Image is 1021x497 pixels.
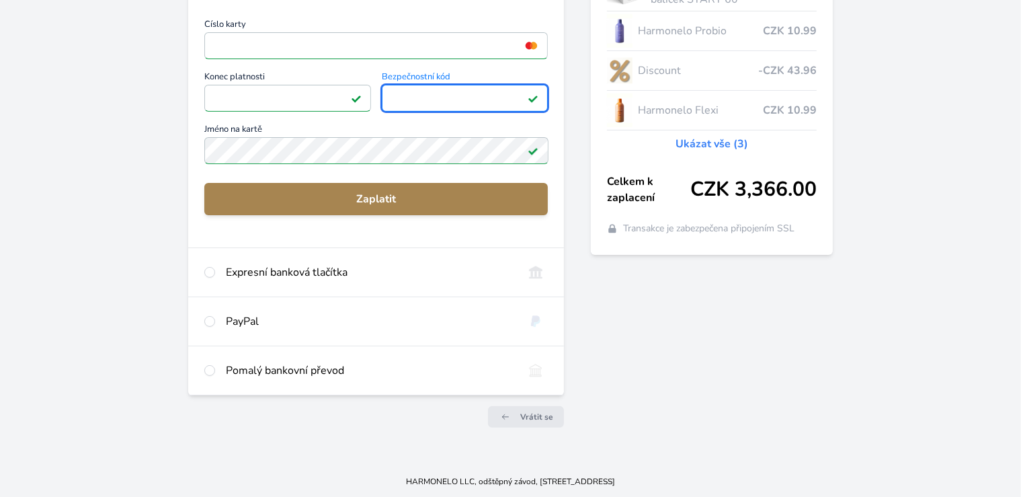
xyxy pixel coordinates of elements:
[758,63,817,79] span: -CZK 43.96
[763,23,817,39] span: CZK 10.99
[226,313,513,330] div: PayPal
[638,63,758,79] span: Discount
[524,264,548,280] img: onlineBanking_CZ.svg
[226,264,513,280] div: Expresní banková tlačítka
[226,362,513,379] div: Pomalý bankovní převod
[522,40,540,52] img: mc
[388,89,542,108] iframe: Iframe pro bezpečnostní kód
[524,313,548,330] img: paypal.svg
[607,174,690,206] span: Celkem k zaplacení
[638,102,763,118] span: Harmonelo Flexi
[204,73,371,85] span: Konec platnosti
[204,125,548,137] span: Jméno na kartě
[210,36,542,55] iframe: Iframe pro číslo karty
[204,137,548,164] input: Jméno na kartěPlatné pole
[528,145,538,156] img: Platné pole
[528,93,538,104] img: Platné pole
[638,23,763,39] span: Harmonelo Probio
[204,183,548,215] button: Zaplatit
[690,178,817,202] span: CZK 3,366.00
[351,93,362,104] img: Platné pole
[763,102,817,118] span: CZK 10.99
[520,412,553,422] span: Vrátit se
[524,362,548,379] img: bankTransfer_IBAN.svg
[607,93,632,127] img: CLEAN_FLEXI_se_stinem_x-hi_(1)-lo.jpg
[215,191,538,207] span: Zaplatit
[623,222,794,235] span: Transakce je zabezpečena připojením SSL
[607,14,632,48] img: CLEAN_PROBIO_se_stinem_x-lo.jpg
[488,406,564,428] a: Vrátit se
[607,54,632,87] img: discount-lo.png
[204,20,548,32] span: Číslo karty
[676,136,748,152] a: Ukázat vše (3)
[382,73,548,85] span: Bezpečnostní kód
[210,89,365,108] iframe: Iframe pro datum vypršení platnosti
